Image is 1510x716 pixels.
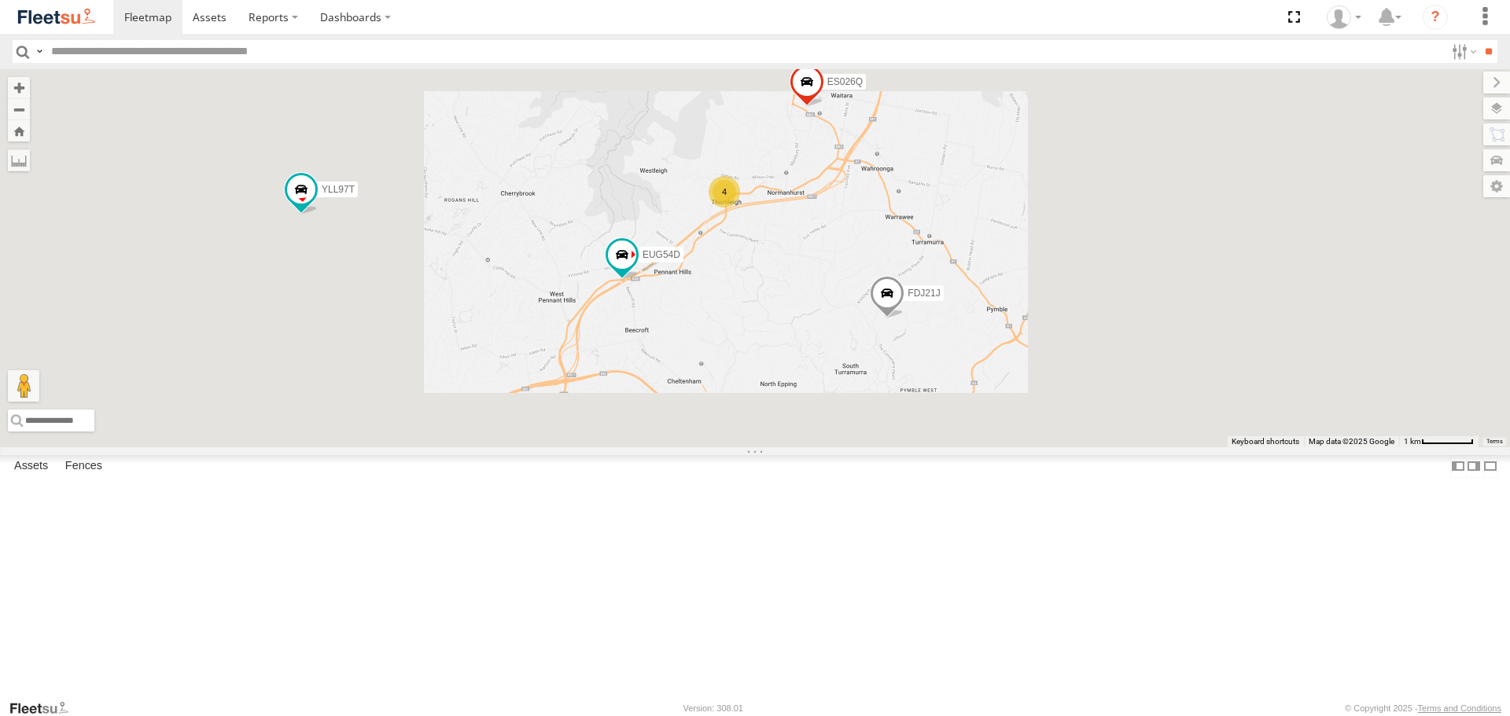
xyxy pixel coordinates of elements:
[827,76,863,87] span: ES026Q
[908,288,940,299] span: FDJ21J
[1345,703,1501,713] div: © Copyright 2025 -
[1418,703,1501,713] a: Terms and Conditions
[1450,455,1466,478] label: Dock Summary Table to the Left
[1423,5,1448,30] i: ?
[6,456,56,478] label: Assets
[1309,437,1394,446] span: Map data ©2025 Google
[1399,436,1479,447] button: Map scale: 1 km per 63 pixels
[8,98,30,120] button: Zoom out
[8,370,39,402] button: Drag Pegman onto the map to open Street View
[8,77,30,98] button: Zoom in
[1446,40,1479,63] label: Search Filter Options
[8,149,30,171] label: Measure
[8,120,30,141] button: Zoom Home
[1482,455,1498,478] label: Hide Summary Table
[1483,175,1510,197] label: Map Settings
[1321,6,1367,29] div: Piers Hill
[643,249,680,260] span: EUG54D
[709,176,740,207] div: 4
[33,40,46,63] label: Search Query
[1232,436,1299,447] button: Keyboard shortcuts
[683,703,743,713] div: Version: 308.01
[9,700,81,716] a: Visit our Website
[1404,437,1421,446] span: 1 km
[57,456,110,478] label: Fences
[1466,455,1482,478] label: Dock Summary Table to the Right
[1486,438,1503,444] a: Terms (opens in new tab)
[16,6,98,28] img: fleetsu-logo-horizontal.svg
[322,185,355,196] span: YLL97T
